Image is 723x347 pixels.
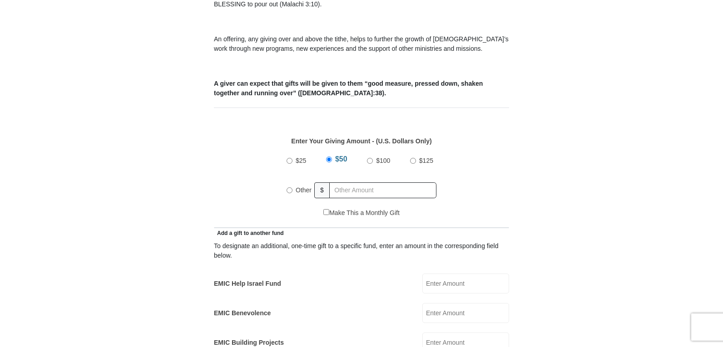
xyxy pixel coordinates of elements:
[214,80,483,97] b: A giver can expect that gifts will be given to them “good measure, pressed down, shaken together ...
[296,157,306,164] span: $25
[376,157,390,164] span: $100
[329,182,436,198] input: Other Amount
[214,308,271,318] label: EMIC Benevolence
[323,209,329,215] input: Make This a Monthly Gift
[296,186,312,194] span: Other
[214,230,284,236] span: Add a gift to another fund
[422,303,509,323] input: Enter Amount
[214,241,509,260] div: To designate an additional, one-time gift to a specific fund, enter an amount in the correspondin...
[214,34,509,54] p: An offering, any giving over and above the tithe, helps to further the growth of [DEMOGRAPHIC_DAT...
[314,182,330,198] span: $
[422,274,509,293] input: Enter Amount
[323,208,400,218] label: Make This a Monthly Gift
[291,137,431,145] strong: Enter Your Giving Amount - (U.S. Dollars Only)
[419,157,433,164] span: $125
[214,279,281,288] label: EMIC Help Israel Fund
[335,155,347,163] span: $50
